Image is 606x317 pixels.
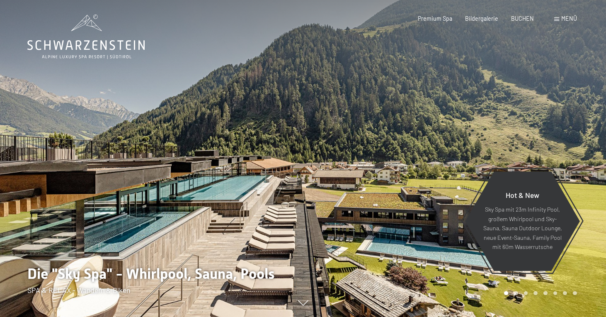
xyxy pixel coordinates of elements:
div: Carousel Page 3 [524,291,528,295]
a: Hot & New Sky Spa mit 23m Infinity Pool, großem Whirlpool und Sky-Sauna, Sauna Outdoor Lounge, ne... [465,171,580,271]
p: Sky Spa mit 23m Infinity Pool, großem Whirlpool und Sky-Sauna, Sauna Outdoor Lounge, neue Event-S... [483,205,562,252]
div: Carousel Page 4 [533,291,538,295]
a: Bildergalerie [465,15,498,22]
span: Menü [561,15,577,22]
div: Carousel Page 7 [563,291,567,295]
div: Carousel Page 2 [514,291,518,295]
div: Carousel Page 8 [573,291,577,295]
span: Hot & New [506,190,539,200]
a: Premium Spa [418,15,452,22]
div: Carousel Pagination [501,291,577,295]
a: BUCHEN [511,15,534,22]
div: Carousel Page 1 (Current Slide) [504,291,508,295]
div: Carousel Page 5 [543,291,548,295]
div: Carousel Page 6 [553,291,558,295]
